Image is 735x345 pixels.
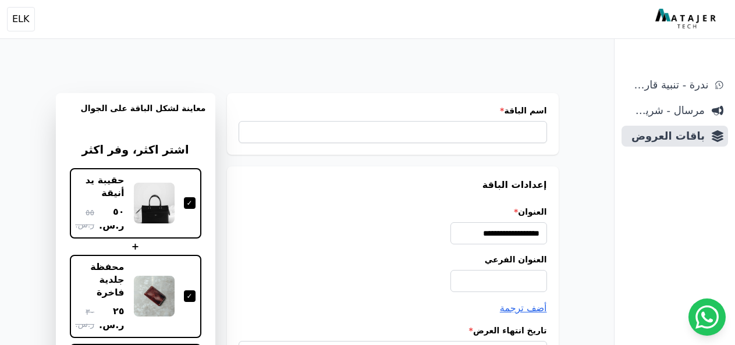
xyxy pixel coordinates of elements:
span: أضف ترجمة [500,303,547,314]
label: العنوان الفرعي [239,254,547,265]
label: العنوان [239,206,547,218]
span: ٥٠ ر.س. [99,205,124,233]
span: باقات العروض [626,128,705,144]
img: حقيبة يد أنيقة [134,183,175,223]
div: حقيبة يد أنيقة [76,174,125,200]
button: أضف ترجمة [500,301,547,315]
div: محفظة جلدية فاخرة [76,261,125,300]
span: ٥٥ ر.س. [75,207,94,231]
h3: اشتر اكثر، وفر اكثر [70,142,201,159]
span: مرسال - شريط دعاية [626,102,705,119]
button: ELK [7,7,35,31]
span: ٢٥ ر.س. [99,304,124,332]
img: محفظة جلدية فاخرة [134,276,175,316]
span: ندرة - تنبية قارب علي النفاذ [626,77,708,93]
label: تاريخ انتهاء العرض [239,325,547,336]
span: ٣٠ ر.س. [75,306,94,330]
div: + [70,240,201,254]
h3: معاينة لشكل الباقة على الجوال [65,102,206,128]
img: MatajerTech Logo [655,9,719,30]
span: ELK [12,12,30,26]
label: اسم الباقة [239,105,547,116]
h3: إعدادات الباقة [239,178,547,192]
